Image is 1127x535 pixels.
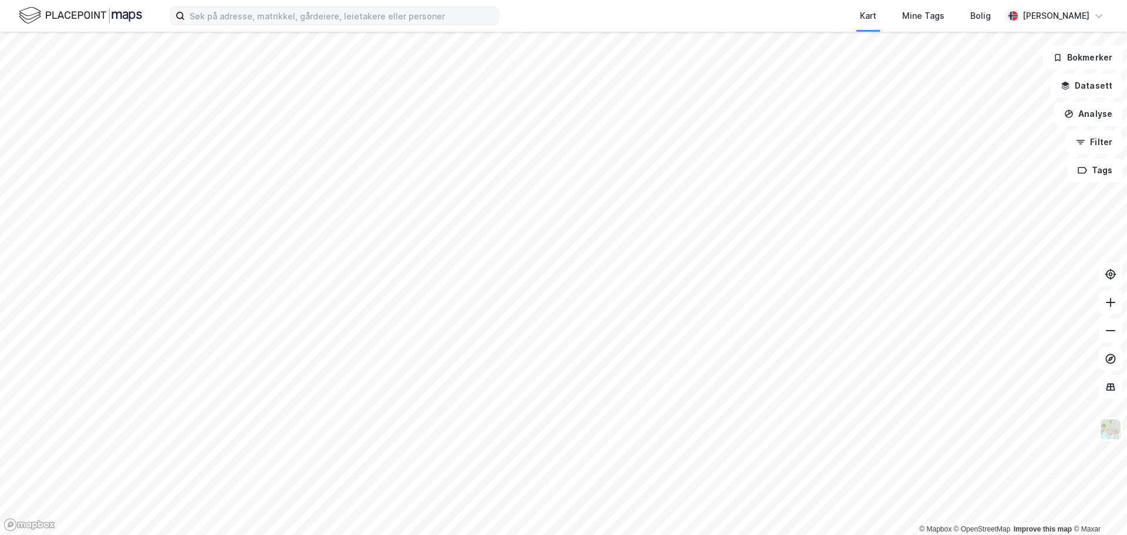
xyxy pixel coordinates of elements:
img: logo.f888ab2527a4732fd821a326f86c7f29.svg [19,5,142,26]
a: Mapbox homepage [4,518,55,531]
a: Improve this map [1014,525,1072,533]
input: Søk på adresse, matrikkel, gårdeiere, leietakere eller personer [185,7,498,25]
div: Bolig [970,9,991,23]
button: Tags [1068,159,1122,182]
a: OpenStreetMap [954,525,1011,533]
button: Analyse [1054,102,1122,126]
iframe: Chat Widget [1068,479,1127,535]
div: Mine Tags [902,9,944,23]
button: Filter [1066,130,1122,154]
button: Bokmerker [1043,46,1122,69]
a: Mapbox [919,525,951,533]
div: Kontrollprogram for chat [1068,479,1127,535]
button: Datasett [1051,74,1122,97]
img: Z [1099,418,1122,440]
div: [PERSON_NAME] [1023,9,1089,23]
div: Kart [860,9,876,23]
